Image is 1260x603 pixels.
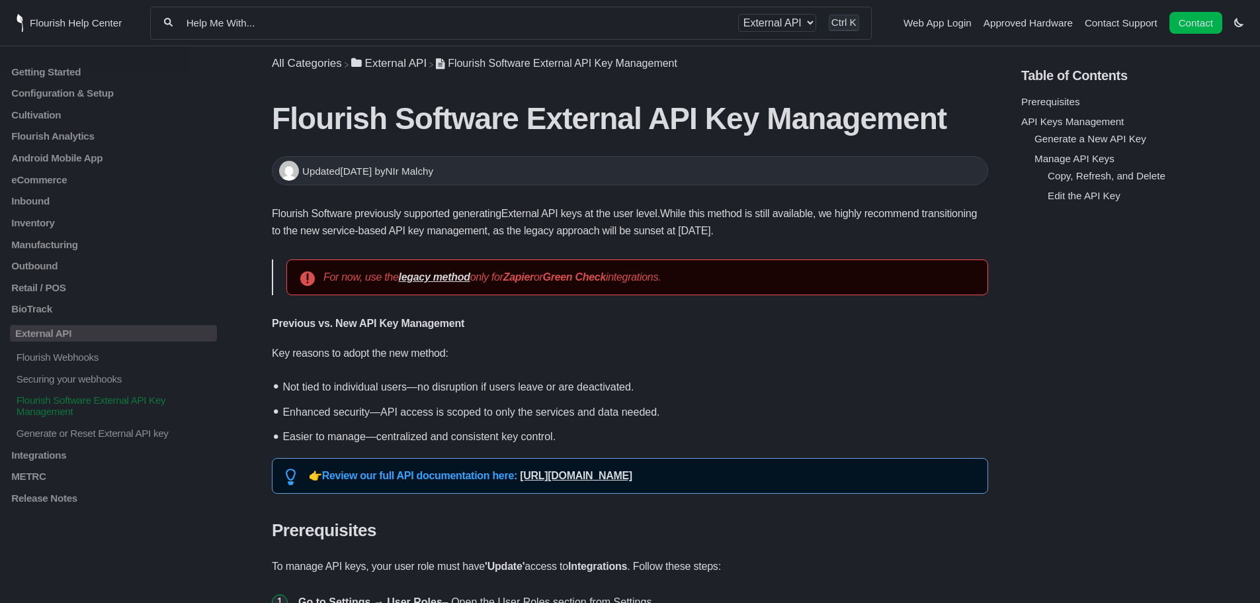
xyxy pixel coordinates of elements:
[10,173,217,185] a: eCommerce
[10,260,217,271] a: Outbound
[1169,12,1222,34] a: Contact
[10,217,217,228] a: Inventory
[1034,133,1146,144] a: Generate a New API Key
[10,428,217,439] a: Generate or Reset External API key
[850,17,857,28] kbd: K
[10,492,217,504] a: Release Notes
[1166,14,1226,32] li: Contact desktop
[1021,96,1080,107] a: Prerequisites
[351,57,427,70] a: External API
[17,14,23,32] img: Flourish Help Center Logo
[278,373,988,398] li: Not tied to individual users—no disruption if users leave or are deactivated.
[272,205,988,240] p: Flourish Software previously supported generating While this method is still available, we highly...
[15,373,217,385] p: Securing your webhooks
[831,17,847,28] kbd: Ctrl
[272,318,464,329] strong: Previous vs. New API Key Management
[10,282,217,293] a: Retail / POS
[1034,153,1114,164] a: Manage API Keys
[448,58,677,69] span: Flourish Software External API Key Management
[399,271,470,283] a: legacy method
[272,101,988,136] h1: Flourish Software External API Key Management
[272,345,988,362] p: Key reasons to adopt the new method:
[1048,170,1165,181] a: Copy, Refresh, and Delete
[1234,17,1243,28] a: Switch dark mode setting
[10,351,217,363] a: Flourish Webhooks
[10,109,217,120] a: Cultivation
[543,271,606,283] strong: Green Check
[30,17,122,28] span: Flourish Help Center
[322,470,517,481] strong: Review our full API documentation here:
[185,17,726,29] input: Help Me With...
[15,351,217,363] p: Flourish Webhooks
[278,398,988,423] li: Enhanced security—API access is scoped to only the services and data needed.
[10,325,217,342] a: External API
[272,57,342,70] a: Breadcrumb link to All Categories
[10,303,217,314] a: BioTrack
[279,161,299,181] img: NIr Malchy
[10,152,217,163] a: Android Mobile App
[286,259,988,295] div: For now, use the only for or integrations.
[10,394,217,417] a: Flourish Software External API Key Management
[10,87,217,99] a: Configuration & Setup
[365,57,427,70] span: ​External API
[503,271,534,283] strong: Zapier
[374,165,433,177] span: by
[15,394,217,417] p: Flourish Software External API Key Management
[1048,190,1120,201] a: Edit the API Key
[520,470,632,481] a: [URL][DOMAIN_NAME]
[1085,17,1157,28] a: Contact Support navigation item
[568,561,627,572] strong: Integrations
[485,561,525,572] strong: 'Update'
[272,520,988,541] h3: Prerequisites
[10,66,217,77] a: Getting Started
[272,458,988,494] div: 👉
[10,238,217,250] a: Manufacturing
[1021,68,1250,83] h5: Table of Contents
[10,449,217,460] a: Integrations
[10,471,217,482] a: METRC
[340,165,372,177] time: [DATE]
[903,17,972,28] a: Web App Login navigation item
[302,165,374,177] span: Updated
[386,165,434,177] span: NIr Malchy
[278,422,988,447] li: Easier to manage—centralized and consistent key control.
[17,14,122,32] a: Flourish Help Center
[15,428,217,439] p: Generate or Reset External API key
[984,17,1073,28] a: Approved Hardware navigation item
[501,208,660,219] a: External API keys at the user level.
[10,195,217,207] a: Inbound
[272,558,988,575] p: To manage API keys, your user role must have access to . Follow these steps:
[10,130,217,142] a: Flourish Analytics
[1021,116,1124,127] a: API Keys Management
[10,373,217,385] a: Securing your webhooks
[272,57,342,70] span: All Categories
